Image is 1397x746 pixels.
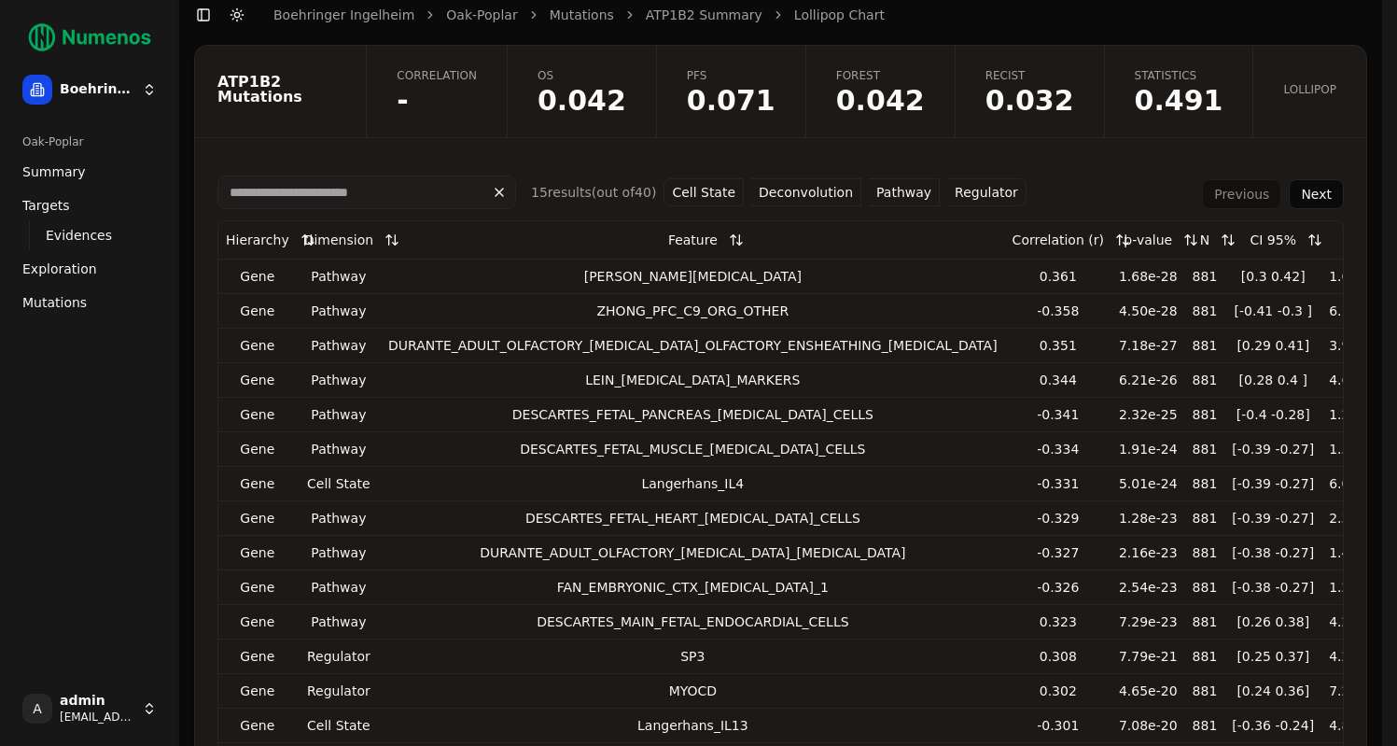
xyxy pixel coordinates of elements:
div: -0.334 [1013,440,1104,458]
div: pathway [304,509,373,528]
div: MYOCD [388,682,998,700]
div: DURANTE_ADULT_OLFACTORY_[MEDICAL_DATA]_[MEDICAL_DATA] [388,543,998,562]
a: Correlation- [366,46,507,137]
div: Gene [226,302,289,320]
div: 881 [1193,682,1218,700]
div: -0.301 [1013,716,1104,735]
div: 7.08e-20 [1119,716,1178,735]
div: SP3 [388,647,998,666]
div: Gene [226,336,289,355]
div: Gene [226,716,289,735]
div: Gene [226,578,289,597]
div: 1.91e-24 [1119,440,1178,458]
div: 1.21e+20 [1329,578,1393,597]
div: Gene [226,509,289,528]
span: - [397,87,477,115]
div: [-0.38 -0.27] [1232,578,1314,597]
div: DESCARTES_MAIN_FETAL_ENDOCARDIAL_CELLS [388,612,998,631]
div: 881 [1193,405,1218,424]
div: 4.50e-28 [1119,302,1178,320]
div: 881 [1193,371,1218,389]
span: Recist [985,68,1074,83]
div: Dimension [304,223,373,257]
span: PFS [687,68,775,83]
div: 881 [1193,612,1218,631]
a: Evidences [38,222,142,248]
a: Oak-Poplar [446,6,517,24]
div: pathway [304,578,373,597]
div: Gene [226,405,289,424]
span: Correlation [397,68,477,83]
span: Mutations [22,293,87,312]
div: 0.308 [1013,647,1104,666]
a: Boehringer Ingelheim [273,6,414,24]
div: 4.28e+19 [1329,612,1393,631]
div: 881 [1193,474,1218,493]
span: 0.042 [538,87,626,115]
div: cell state [304,474,373,493]
div: 0.323 [1013,612,1104,631]
div: 7.18e-27 [1119,336,1178,355]
div: 2.39e+20 [1329,509,1393,528]
div: -0.327 [1013,543,1104,562]
div: DESCARTES_FETAL_HEART_[MEDICAL_DATA]_CELLS [388,509,998,528]
div: pathway [304,440,373,458]
div: 881 [1193,440,1218,458]
div: 4.80e+16 [1329,716,1393,735]
a: Mutations [550,6,614,24]
a: ATP1B2 Summary [646,6,762,24]
span: Exploration [22,260,97,278]
a: OS0.042 [507,46,656,137]
div: 6.21e-26 [1119,371,1178,389]
a: PFS0.071 [656,46,805,137]
button: Regulator [947,178,1027,206]
span: Summary [22,162,86,181]
div: DURANTE_ADULT_OLFACTORY_[MEDICAL_DATA]_OLFACTORY_ENSHEATHING_[MEDICAL_DATA] [388,336,998,355]
div: 6.04e+20 [1329,474,1393,493]
span: [EMAIL_ADDRESS] [60,710,134,725]
div: N [1200,223,1209,257]
div: LEIN_[MEDICAL_DATA]_MARKERS [388,371,998,389]
div: 881 [1193,302,1218,320]
div: regulator [304,647,373,666]
div: Gene [226,474,289,493]
a: Forest0.042 [805,46,955,137]
div: Correlation (r) [1013,223,1104,257]
div: 2.54e-23 [1119,578,1178,597]
div: 881 [1193,578,1218,597]
div: 5.01e-24 [1119,474,1178,493]
button: Cell State [664,178,744,206]
div: 7.29e-23 [1119,612,1178,631]
div: [0.25 0.37] [1232,647,1314,666]
div: Langerhans_IL13 [388,716,998,735]
span: 15 result s [531,185,592,200]
nav: breadcrumb [273,6,885,24]
a: Statistics0.491 [1104,46,1253,137]
span: 0.071 [687,87,775,115]
div: [0.24 0.36] [1232,682,1314,700]
div: 0.302 [1013,682,1104,700]
span: Evidences [46,226,112,245]
div: [-0.36 -0.24] [1232,716,1314,735]
div: 2.32e-25 [1119,405,1178,424]
div: 1.42e+20 [1329,543,1393,562]
div: Feature [668,223,718,257]
div: 7.79e-21 [1119,647,1178,666]
span: Statistics [1135,68,1223,83]
div: [0.29 0.41] [1232,336,1314,355]
span: (out of 40 ) [592,185,657,200]
div: pathway [304,371,373,389]
div: -0.331 [1013,474,1104,493]
a: Exploration [15,254,164,284]
div: 881 [1193,647,1218,666]
a: Lollipop Chart [794,6,885,24]
div: 881 [1193,267,1218,286]
span: Forest [836,68,925,83]
div: 1.57e+21 [1329,440,1393,458]
span: Targets [22,196,70,215]
div: 2.16e-23 [1119,543,1178,562]
div: [-0.41 -0.3 ] [1232,302,1314,320]
span: 0.032 [985,87,1074,115]
span: 0.042 [836,87,925,115]
div: Langerhans_IL4 [388,474,998,493]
